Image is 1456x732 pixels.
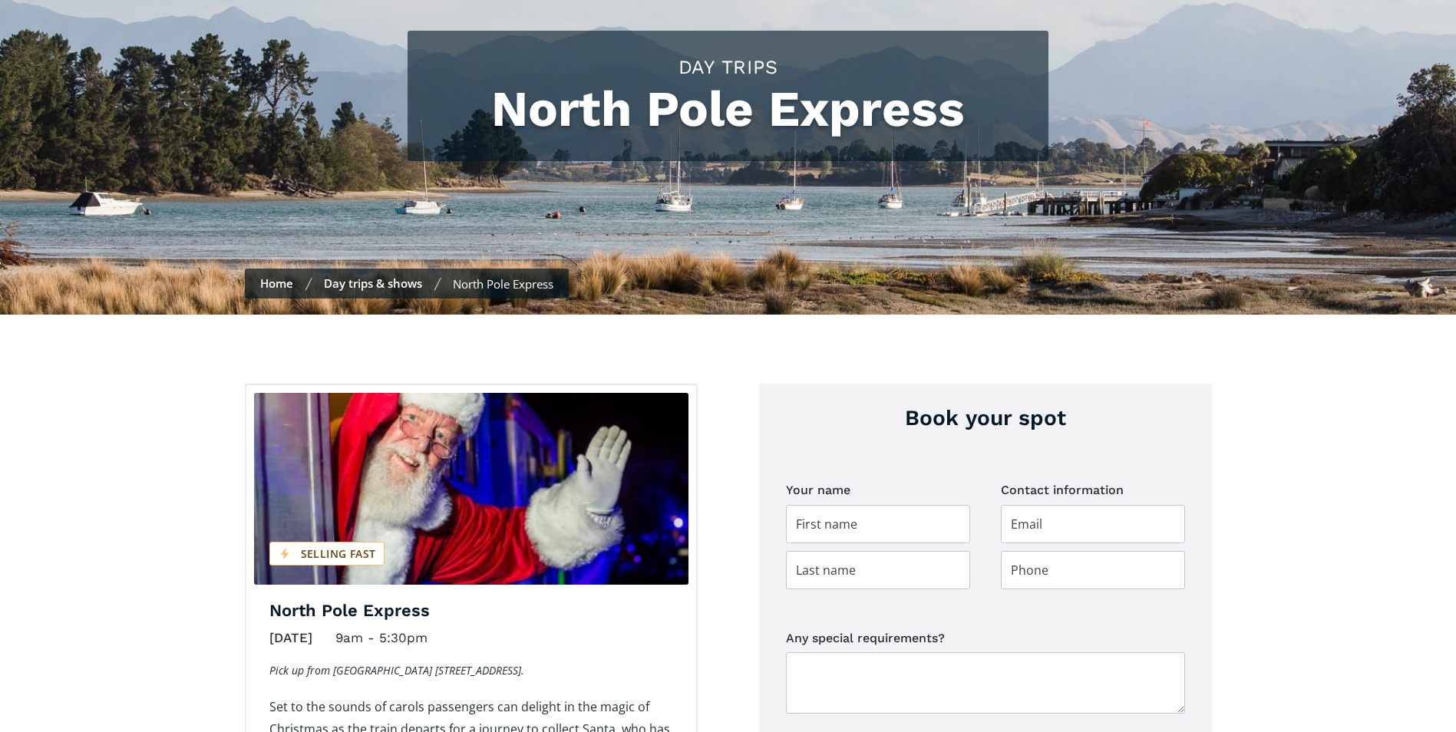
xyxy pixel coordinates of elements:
[269,661,673,680] p: Pick up from [GEOGRAPHIC_DATA] [STREET_ADDRESS].
[786,505,970,543] input: First name
[245,269,569,298] nav: Breadcrumbs
[269,600,673,622] h3: North Pole Express
[786,479,850,501] legend: Your name
[335,626,428,650] div: 9am - 5:30pm
[1001,505,1185,543] input: Email
[260,275,293,291] a: Home
[423,81,1033,138] h1: North Pole Express
[269,626,312,650] div: [DATE]
[254,393,688,585] img: North Pole Express Train
[1001,551,1185,589] input: Phone
[269,542,385,565] div: Selling fast
[423,54,1033,81] h2: Day trips
[453,276,553,292] div: North Pole Express
[786,628,1185,648] label: Any special requirements?
[324,275,422,291] a: Day trips & shows
[786,551,970,589] input: Last name
[786,403,1185,433] h3: Book your spot
[1001,479,1124,501] legend: Contact information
